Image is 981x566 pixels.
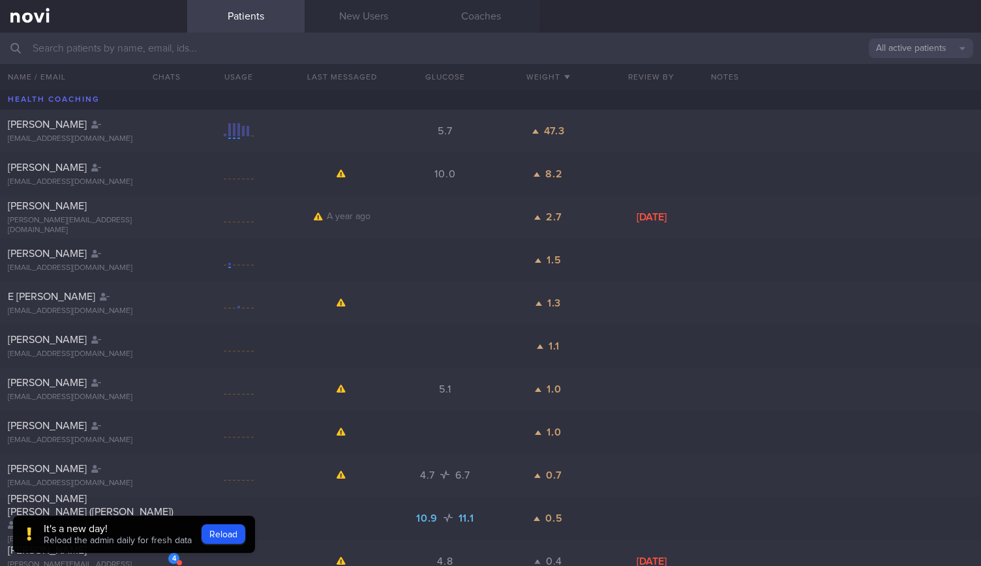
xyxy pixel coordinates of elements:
[600,211,703,224] div: [DATE]
[187,64,290,90] div: Usage
[420,470,438,481] span: 4.7
[547,384,561,395] span: 1.0
[8,535,179,544] div: [EMAIL_ADDRESS][DOMAIN_NAME]
[8,545,87,556] span: [PERSON_NAME]
[8,479,179,488] div: [EMAIL_ADDRESS][DOMAIN_NAME]
[434,169,455,179] span: 10.0
[438,126,452,136] span: 5.7
[8,291,95,302] span: E [PERSON_NAME]
[544,126,565,136] span: 47.3
[455,470,470,481] span: 6.7
[459,513,474,524] span: 11.1
[8,378,87,388] span: [PERSON_NAME]
[8,494,174,517] span: [PERSON_NAME] [PERSON_NAME] ([PERSON_NAME])
[202,524,245,544] button: Reload
[547,298,561,308] span: 1.3
[393,64,496,90] button: Glucose
[549,341,560,351] span: 1.1
[8,201,87,211] span: [PERSON_NAME]
[547,427,561,438] span: 1.0
[8,263,179,273] div: [EMAIL_ADDRESS][DOMAIN_NAME]
[545,169,562,179] span: 8.2
[416,513,441,524] span: 10.9
[869,38,973,58] button: All active patients
[8,464,87,474] span: [PERSON_NAME]
[8,134,179,144] div: [EMAIL_ADDRESS][DOMAIN_NAME]
[8,436,179,445] div: [EMAIL_ADDRESS][DOMAIN_NAME]
[44,536,192,545] span: Reload the admin daily for fresh data
[8,335,87,345] span: [PERSON_NAME]
[547,255,561,265] span: 1.5
[8,393,179,402] div: [EMAIL_ADDRESS][DOMAIN_NAME]
[44,522,192,535] div: It's a new day!
[327,212,370,221] span: A year ago
[135,64,187,90] button: Chats
[546,212,562,222] span: 2.7
[546,470,562,481] span: 0.7
[703,64,981,90] div: Notes
[8,216,179,235] div: [PERSON_NAME][EMAIL_ADDRESS][DOMAIN_NAME]
[8,350,179,359] div: [EMAIL_ADDRESS][DOMAIN_NAME]
[600,64,703,90] button: Review By
[8,162,87,173] span: [PERSON_NAME]
[8,119,87,130] span: [PERSON_NAME]
[290,64,393,90] button: Last Messaged
[8,248,87,259] span: [PERSON_NAME]
[497,64,600,90] button: Weight
[8,421,87,431] span: [PERSON_NAME]
[545,513,562,524] span: 0.5
[8,306,179,316] div: [EMAIL_ADDRESS][DOMAIN_NAME]
[439,384,451,395] span: 5.1
[8,177,179,187] div: [EMAIL_ADDRESS][DOMAIN_NAME]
